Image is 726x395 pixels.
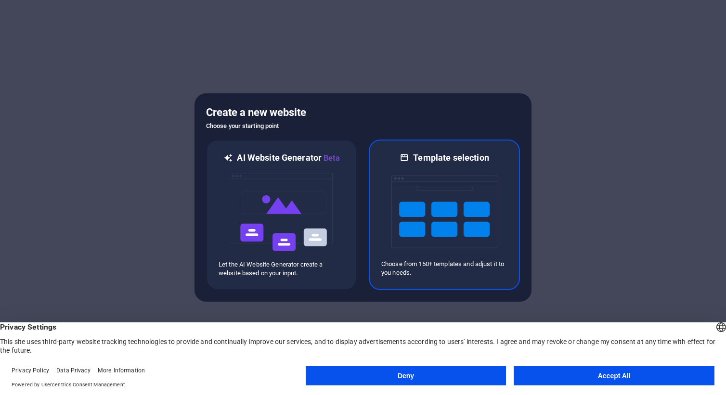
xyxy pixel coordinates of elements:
[322,153,340,163] span: Beta
[206,140,357,290] div: AI Website GeneratorBetaaiLet the AI Website Generator create a website based on your input.
[206,105,520,120] h5: Create a new website
[369,140,520,290] div: Template selectionChoose from 150+ templates and adjust it to you needs.
[237,152,339,164] h6: AI Website Generator
[219,260,345,278] p: Let the AI Website Generator create a website based on your input.
[229,164,335,260] img: ai
[381,260,507,277] p: Choose from 150+ templates and adjust it to you needs.
[206,120,520,132] h6: Choose your starting point
[413,152,489,164] h6: Template selection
